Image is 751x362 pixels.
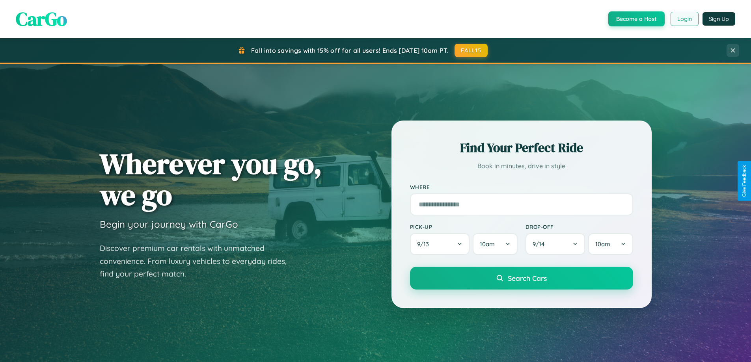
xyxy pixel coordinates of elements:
[100,242,297,280] p: Discover premium car rentals with unmatched convenience. From luxury vehicles to everyday rides, ...
[455,44,488,57] button: FALL15
[410,184,633,190] label: Where
[473,233,517,255] button: 10am
[508,274,547,282] span: Search Cars
[410,233,470,255] button: 9/13
[595,240,610,248] span: 10am
[588,233,633,255] button: 10am
[480,240,495,248] span: 10am
[533,240,548,248] span: 9 / 14
[417,240,433,248] span: 9 / 13
[251,46,449,54] span: Fall into savings with 15% off for all users! Ends [DATE] 10am PT.
[410,139,633,156] h2: Find Your Perfect Ride
[16,6,67,32] span: CarGo
[703,12,735,26] button: Sign Up
[410,160,633,172] p: Book in minutes, drive in style
[100,148,322,210] h1: Wherever you go, we go
[671,12,699,26] button: Login
[526,223,633,230] label: Drop-off
[410,223,518,230] label: Pick-up
[100,218,238,230] h3: Begin your journey with CarGo
[526,233,585,255] button: 9/14
[608,11,665,26] button: Become a Host
[410,267,633,290] button: Search Cars
[742,165,747,197] div: Give Feedback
